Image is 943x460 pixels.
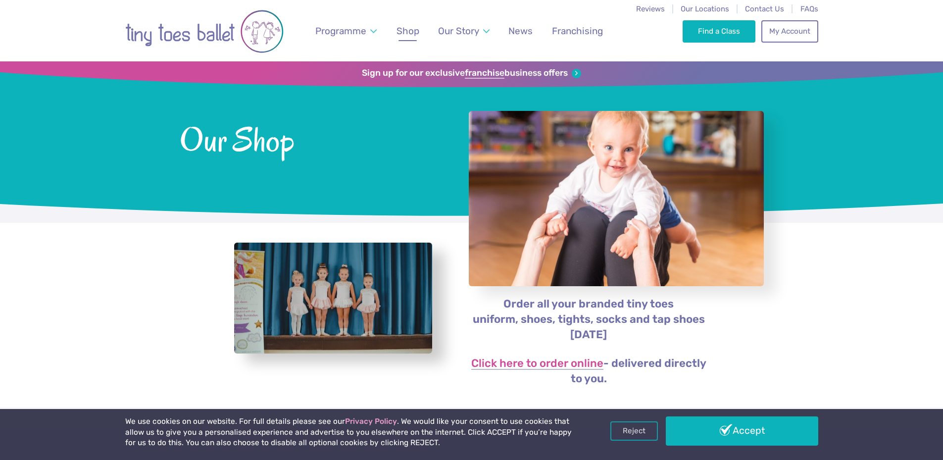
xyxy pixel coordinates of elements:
a: Our Locations [681,4,729,13]
span: Our Shop [180,118,443,158]
span: Shop [397,25,419,37]
a: Reviews [636,4,665,13]
a: Find a Class [683,20,755,42]
strong: franchise [465,68,504,79]
a: Privacy Policy [345,417,397,426]
span: Franchising [552,25,603,37]
a: Click here to order online [471,358,603,370]
a: Shop [392,19,424,43]
span: News [508,25,533,37]
a: Sign up for our exclusivefranchisebusiness offers [362,68,581,79]
a: Reject [610,421,658,440]
a: Contact Us [745,4,784,13]
a: FAQs [800,4,818,13]
a: View full-size image [234,243,432,354]
a: Our Story [433,19,494,43]
a: Franchising [547,19,607,43]
img: tiny toes ballet [125,6,284,56]
p: - delivered directly to you. [468,356,709,387]
span: Our Story [438,25,479,37]
span: Programme [315,25,366,37]
a: Programme [310,19,381,43]
a: My Account [761,20,818,42]
p: Order all your branded tiny toes uniform, shoes, tights, socks and tap shoes [DATE] [468,297,709,343]
a: News [504,19,538,43]
a: Accept [666,416,818,445]
p: We use cookies on our website. For full details please see our . We would like your consent to us... [125,416,576,449]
